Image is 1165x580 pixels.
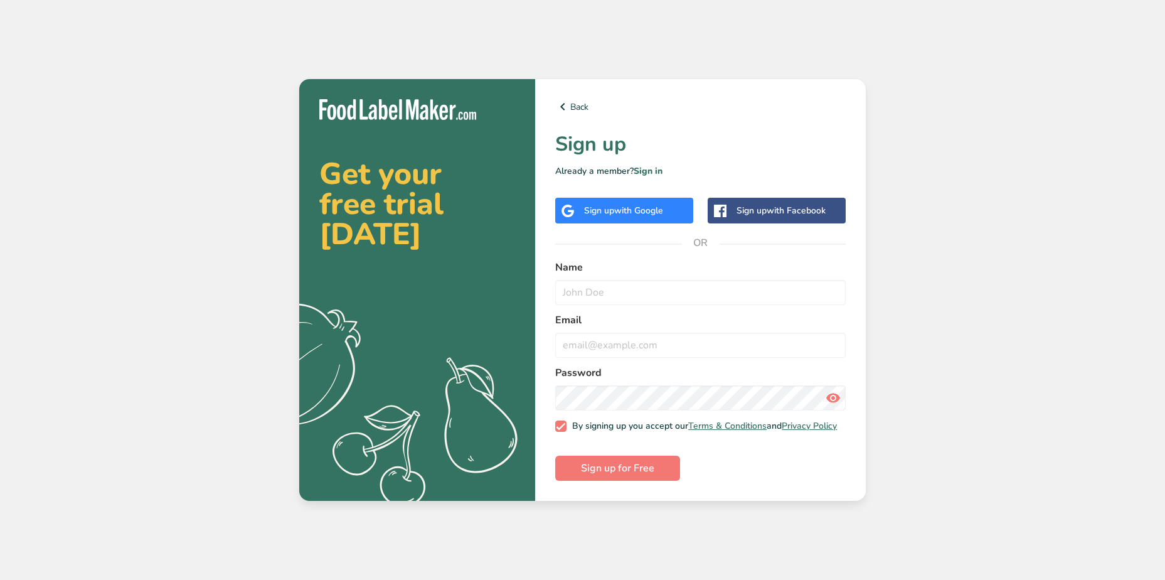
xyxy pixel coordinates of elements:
h1: Sign up [555,129,846,159]
h2: Get your free trial [DATE] [319,159,515,249]
div: Sign up [584,204,663,217]
input: John Doe [555,280,846,305]
div: Sign up [737,204,826,217]
label: Name [555,260,846,275]
label: Email [555,313,846,328]
a: Terms & Conditions [688,420,767,432]
input: email@example.com [555,333,846,358]
span: with Facebook [767,205,826,217]
a: Back [555,99,846,114]
span: with Google [614,205,663,217]
span: By signing up you accept our and [567,421,838,432]
label: Password [555,365,846,380]
p: Already a member? [555,164,846,178]
button: Sign up for Free [555,456,680,481]
a: Sign in [634,165,662,177]
a: Privacy Policy [782,420,837,432]
span: OR [682,224,720,262]
img: Food Label Maker [319,99,476,120]
span: Sign up for Free [581,461,654,476]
